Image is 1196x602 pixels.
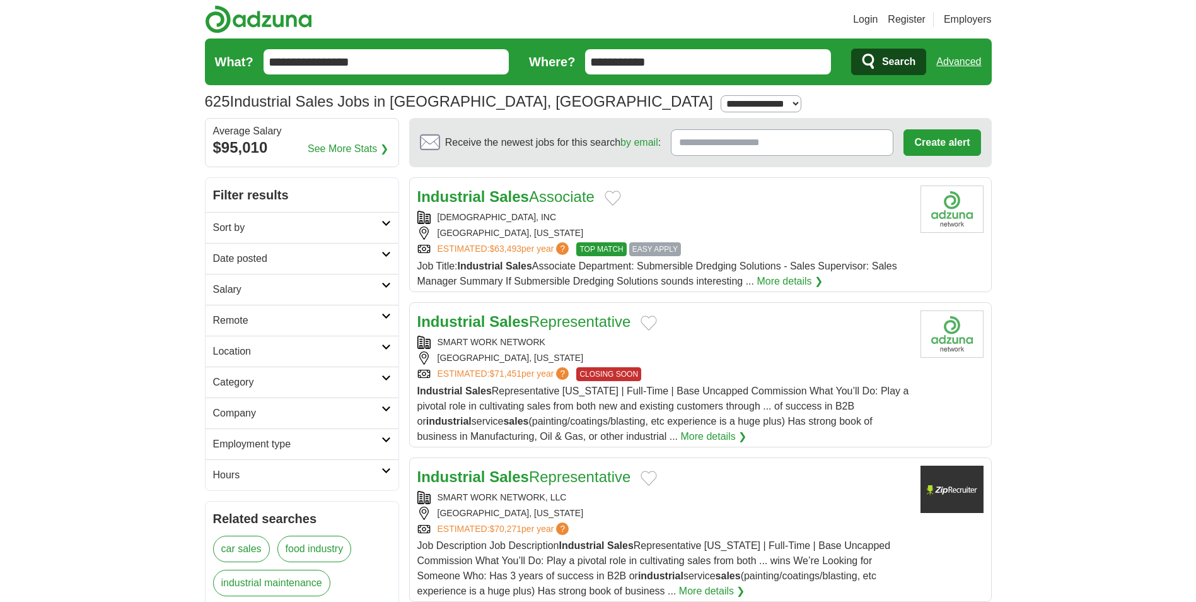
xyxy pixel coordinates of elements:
[426,416,472,427] strong: industrial
[206,178,398,212] h2: Filter results
[215,52,253,71] label: What?
[417,261,897,286] span: Job Title: Associate Department: Submersible Dredging Solutions - Sales Supervisor: Sales Manager...
[417,211,910,224] div: [DEMOGRAPHIC_DATA], INC
[680,429,746,444] a: More details ❯
[489,313,529,330] strong: Sales
[465,386,492,396] strong: Sales
[417,491,910,504] div: SMART WORK NETWORK, LLC
[576,367,641,381] span: CLOSING SOON
[213,536,270,562] a: car sales
[936,49,981,74] a: Advanced
[308,141,388,156] a: See More Stats ❯
[206,243,398,274] a: Date posted
[417,313,631,330] a: Industrial SalesRepresentative
[757,274,823,289] a: More details ❯
[679,584,745,599] a: More details ❯
[559,540,605,551] strong: Industrial
[920,466,984,513] img: Company logo
[556,522,569,535] span: ?
[213,406,381,421] h2: Company
[851,49,926,75] button: Search
[903,129,980,156] button: Create alert
[206,212,398,243] a: Sort by
[489,524,521,534] span: $70,271
[213,509,391,528] h2: Related searches
[417,336,910,349] div: SMART WORK NETWORK
[206,336,398,367] a: Location
[489,188,529,205] strong: Sales
[445,135,661,150] span: Receive the newest jobs for this search :
[605,191,621,206] button: Add to favorite jobs
[417,386,909,442] span: Representative [US_STATE] | Full-Time | Base Uncapped Commission What You’ll Do: Play a pivotal r...
[205,93,714,110] h1: Industrial Sales Jobs in [GEOGRAPHIC_DATA], [GEOGRAPHIC_DATA]
[417,188,485,205] strong: Industrial
[944,12,992,27] a: Employers
[438,522,572,536] a: ESTIMATED:$70,271per year?
[213,126,391,136] div: Average Salary
[920,186,984,233] img: Company logo
[489,468,529,485] strong: Sales
[417,507,910,520] div: [GEOGRAPHIC_DATA], [US_STATE]
[213,437,381,452] h2: Employment type
[417,188,595,205] a: Industrial SalesAssociate
[882,49,915,74] span: Search
[213,313,381,328] h2: Remote
[489,244,521,254] span: $63,493
[213,375,381,390] h2: Category
[417,468,485,485] strong: Industrial
[576,242,626,256] span: TOP MATCH
[629,242,681,256] span: EASY APPLY
[205,5,312,33] img: Adzuna logo
[213,220,381,235] h2: Sort by
[503,416,528,427] strong: sales
[206,274,398,305] a: Salary
[458,261,503,271] strong: Industrial
[641,316,657,331] button: Add to favorite jobs
[529,52,575,71] label: Where?
[641,471,657,486] button: Add to favorite jobs
[213,344,381,359] h2: Location
[417,386,463,396] strong: Industrial
[213,136,391,159] div: $95,010
[607,540,634,551] strong: Sales
[920,310,984,358] img: Company logo
[438,367,572,381] a: ESTIMATED:$71,451per year?
[417,313,485,330] strong: Industrial
[716,570,741,581] strong: sales
[213,570,330,596] a: industrial maintenance
[206,428,398,459] a: Employment type
[213,251,381,266] h2: Date posted
[206,398,398,428] a: Company
[277,536,352,562] a: food industry
[556,367,569,380] span: ?
[556,242,569,255] span: ?
[853,12,878,27] a: Login
[213,468,381,483] h2: Hours
[205,90,230,113] span: 625
[206,305,398,336] a: Remote
[206,367,398,398] a: Category
[888,12,926,27] a: Register
[417,227,910,240] div: [GEOGRAPHIC_DATA], [US_STATE]
[417,468,631,485] a: Industrial SalesRepresentative
[506,261,532,271] strong: Sales
[489,369,521,379] span: $71,451
[417,351,910,365] div: [GEOGRAPHIC_DATA], [US_STATE]
[417,540,891,596] span: Job Description Job Description Representative [US_STATE] | Full-Time | Base Uncapped Commission ...
[620,137,658,148] a: by email
[213,282,381,297] h2: Salary
[638,570,683,581] strong: industrial
[438,242,572,256] a: ESTIMATED:$63,493per year?
[206,459,398,490] a: Hours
